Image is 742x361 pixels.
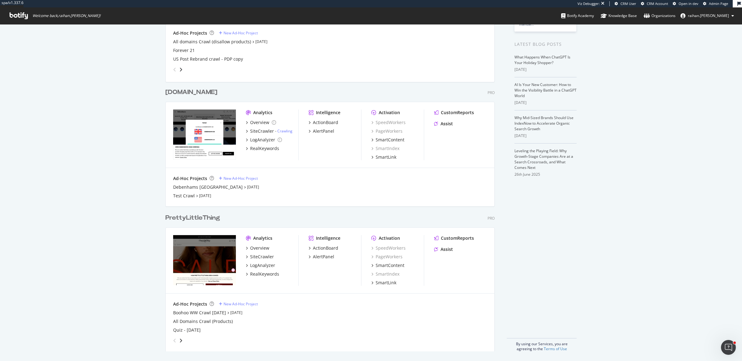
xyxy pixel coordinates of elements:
[224,176,258,181] div: New Ad-Hoc Project
[173,235,236,285] img: Prettylittlething.com
[434,110,474,116] a: CustomReports
[173,30,207,36] div: Ad-Hoc Projects
[255,39,267,44] a: [DATE]
[514,115,574,131] a: Why Mid-Sized Brands Should Use IndexNow to Accelerate Organic Search Growth
[224,30,258,36] div: New Ad-Hoc Project
[441,110,474,116] div: CustomReports
[250,128,274,134] div: SiteCrawler
[514,41,577,48] div: Latest Blog Posts
[179,67,183,73] div: angle-right
[514,100,577,105] div: [DATE]
[313,119,338,126] div: ActionBoard
[679,1,698,6] span: Open in dev
[379,235,400,241] div: Activation
[173,193,195,199] a: Test Crawl
[561,7,594,24] a: Botify Academy
[676,11,739,21] button: raihan.[PERSON_NAME]
[488,90,495,95] div: Pro
[371,262,404,269] a: SmartContent
[688,13,729,18] span: raihan.ahmed
[165,88,217,97] div: [DOMAIN_NAME]
[578,1,600,6] div: Viz Debugger:
[250,137,275,143] div: LogAnalyzer
[313,128,334,134] div: AlertPanel
[673,1,698,6] a: Open in dev
[309,119,338,126] a: ActionBoard
[316,110,340,116] div: Intelligence
[246,128,292,134] a: SiteCrawler- Crawling
[246,119,276,126] a: Overview
[165,213,223,222] a: PrettyLittleThing
[601,13,637,19] div: Knowledge Base
[275,128,292,134] div: -
[250,254,274,260] div: SiteCrawler
[173,318,233,324] a: All Domains Crawl (Products)
[250,262,275,269] div: LogAnalyzer
[644,13,676,19] div: Organizations
[376,137,404,143] div: SmartContent
[434,235,474,241] a: CustomReports
[514,67,577,72] div: [DATE]
[561,13,594,19] div: Botify Academy
[441,121,453,127] div: Assist
[309,245,338,251] a: ActionBoard
[514,148,573,170] a: Leveling the Playing Field: Why Growth-Stage Companies Are at a Search Crossroads, and What Comes...
[313,254,334,260] div: AlertPanel
[371,119,406,126] div: SpeedWorkers
[250,271,279,277] div: RealKeywords
[371,154,396,160] a: SmartLink
[173,56,243,62] a: US Post Rebrand crawl - PDP copy
[173,110,236,160] img: debenhams.com
[171,65,179,75] div: angle-left
[441,235,474,241] div: CustomReports
[173,47,195,54] a: Forever 21
[371,254,403,260] a: PageWorkers
[313,245,338,251] div: ActionBoard
[173,175,207,182] div: Ad-Hoc Projects
[219,176,258,181] a: New Ad-Hoc Project
[246,245,269,251] a: Overview
[32,13,100,18] span: Welcome back, raihan.[PERSON_NAME] !
[173,184,243,190] a: Debenhams [GEOGRAPHIC_DATA]
[709,1,728,6] span: Admin Page
[253,110,272,116] div: Analytics
[250,145,279,152] div: RealKeywords
[277,128,292,134] a: Crawling
[620,1,636,6] span: CRM User
[219,301,258,307] a: New Ad-Hoc Project
[165,213,220,222] div: PrettyLittleThing
[173,327,201,333] a: Quiz - [DATE]
[434,121,453,127] a: Assist
[703,1,728,6] a: Admin Page
[379,110,400,116] div: Activation
[514,133,577,139] div: [DATE]
[371,128,403,134] a: PageWorkers
[514,54,570,65] a: What Happens When ChatGPT Is Your Holiday Shopper?
[250,245,269,251] div: Overview
[488,216,495,221] div: Pro
[246,271,279,277] a: RealKeywords
[441,246,453,252] div: Assist
[173,310,226,316] a: Boohoo WW Crawl [DATE]
[246,254,274,260] a: SiteCrawler
[173,39,251,45] a: All domains Crawl (disallow products)
[173,301,207,307] div: Ad-Hoc Projects
[371,271,399,277] a: SmartIndex
[247,184,259,190] a: [DATE]
[371,145,399,152] a: SmartIndex
[224,301,258,307] div: New Ad-Hoc Project
[309,254,334,260] a: AlertPanel
[371,245,406,251] div: SpeedWorkers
